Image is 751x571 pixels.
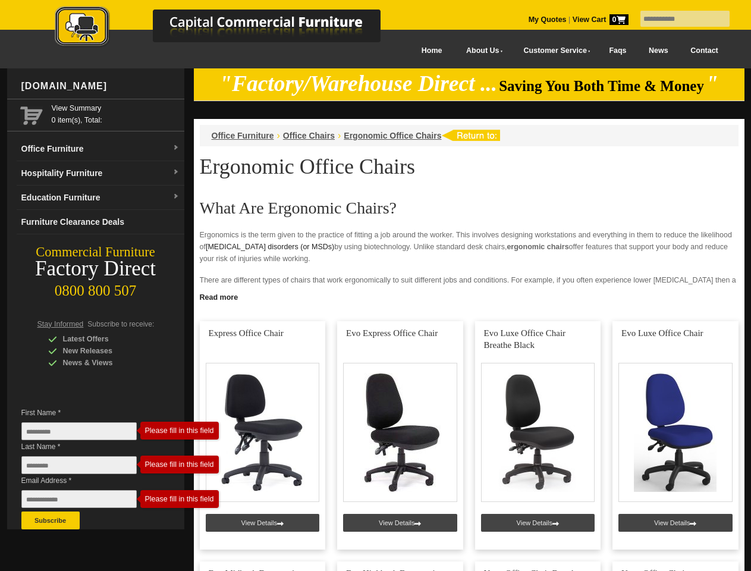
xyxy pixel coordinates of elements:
[219,71,497,96] em: "Factory/Warehouse Direct ...
[200,274,739,298] p: There are different types of chairs that work ergonomically to suit different jobs and conditions...
[17,186,184,210] a: Education Furnituredropdown
[7,277,184,299] div: 0800 800 507
[145,426,214,435] div: Please fill in this field
[573,15,629,24] strong: View Cart
[21,490,137,508] input: Email Address *
[212,131,274,140] a: Office Furniture
[510,37,598,64] a: Customer Service
[21,422,137,440] input: First Name *
[441,130,500,141] img: return to
[21,475,155,487] span: Email Address *
[7,261,184,277] div: Factory Direct
[52,102,180,124] span: 0 item(s), Total:
[17,68,184,104] div: [DOMAIN_NAME]
[338,130,341,142] li: ›
[206,243,334,251] a: [MEDICAL_DATA] disorders (or MSDs)
[679,37,729,64] a: Contact
[507,243,568,251] strong: ergonomic chairs
[22,6,438,53] a: Capital Commercial Furniture Logo
[637,37,679,64] a: News
[21,407,155,419] span: First Name *
[7,244,184,261] div: Commercial Furniture
[344,131,441,140] a: Ergonomic Office Chairs
[48,345,161,357] div: New Releases
[598,37,638,64] a: Faqs
[570,15,628,24] a: View Cart0
[87,320,154,328] span: Subscribe to receive:
[145,495,214,503] div: Please fill in this field
[277,130,280,142] li: ›
[145,460,214,469] div: Please fill in this field
[609,14,629,25] span: 0
[37,320,84,328] span: Stay Informed
[48,357,161,369] div: News & Views
[706,71,718,96] em: "
[200,155,739,178] h1: Ergonomic Office Chairs
[21,441,155,453] span: Last Name *
[172,169,180,176] img: dropdown
[453,37,510,64] a: About Us
[21,512,80,529] button: Subscribe
[499,78,704,94] span: Saving You Both Time & Money
[283,131,335,140] a: Office Chairs
[172,145,180,152] img: dropdown
[17,210,184,234] a: Furniture Clearance Deals
[21,456,137,474] input: Last Name *
[200,229,739,265] p: Ergonomics is the term given to the practice of fitting a job around the worker. This involves de...
[52,102,180,114] a: View Summary
[194,288,744,303] a: Click to read more
[172,193,180,200] img: dropdown
[22,6,438,49] img: Capital Commercial Furniture Logo
[17,137,184,161] a: Office Furnituredropdown
[200,199,739,217] h2: What Are Ergonomic Chairs?
[17,161,184,186] a: Hospitality Furnituredropdown
[529,15,567,24] a: My Quotes
[48,333,161,345] div: Latest Offers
